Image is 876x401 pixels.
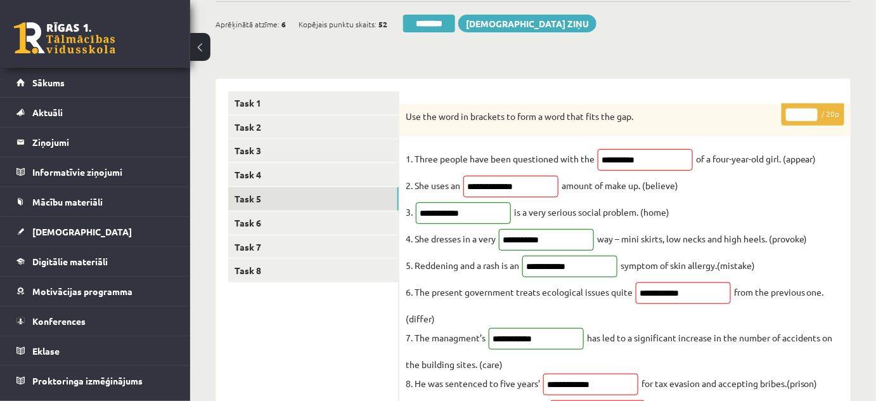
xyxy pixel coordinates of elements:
a: Proktoringa izmēģinājums [16,366,174,395]
p: 8. He was sentenced to five years’ [406,374,540,393]
span: 6 [281,15,286,34]
a: Sākums [16,68,174,97]
a: Rīgas 1. Tālmācības vidusskola [14,22,115,54]
a: Task 8 [228,259,399,282]
span: Digitālie materiāli [32,256,108,267]
p: / 20p [782,103,844,126]
a: Task 6 [228,211,399,235]
a: Task 2 [228,115,399,139]
span: Aktuāli [32,107,63,118]
a: Informatīvie ziņojumi [16,157,174,187]
span: Eklase [32,345,60,357]
a: Task 4 [228,163,399,187]
legend: Informatīvie ziņojumi [32,157,174,187]
span: Konferences [32,315,86,327]
p: 6. The present government treats ecological issues quite [406,282,633,301]
p: 5. Reddening and a rash is an [406,256,519,275]
p: 1. Three people have been questioned with the [406,149,595,168]
span: Motivācijas programma [32,286,132,297]
span: Aprēķinātā atzīme: [216,15,280,34]
a: Motivācijas programma [16,277,174,306]
a: Task 1 [228,91,399,115]
a: Aktuāli [16,98,174,127]
p: 4. She dresses in a very [406,229,496,248]
p: Use the word in brackets to form a word that fits the gap. [406,110,781,123]
p: 2. She uses an [406,176,460,195]
span: Kopējais punktu skaits: [299,15,377,34]
span: 52 [378,15,387,34]
a: Ziņojumi [16,128,174,157]
body: Editor, wiswyg-editor-47024819590340-1757304707-868 [13,13,423,26]
p: 7. The managment’s [406,328,486,347]
span: [DEMOGRAPHIC_DATA] [32,226,132,237]
p: 3. [406,202,413,221]
a: Task 3 [228,139,399,162]
span: Proktoringa izmēģinājums [32,375,143,386]
a: [DEMOGRAPHIC_DATA] [16,217,174,246]
span: Mācību materiāli [32,196,103,207]
a: Task 7 [228,235,399,259]
legend: Ziņojumi [32,128,174,157]
a: Task 5 [228,187,399,211]
a: Konferences [16,306,174,336]
a: Digitālie materiāli [16,247,174,276]
span: Sākums [32,77,65,88]
a: [DEMOGRAPHIC_DATA] ziņu [458,15,596,32]
a: Mācību materiāli [16,187,174,216]
a: Eklase [16,336,174,365]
